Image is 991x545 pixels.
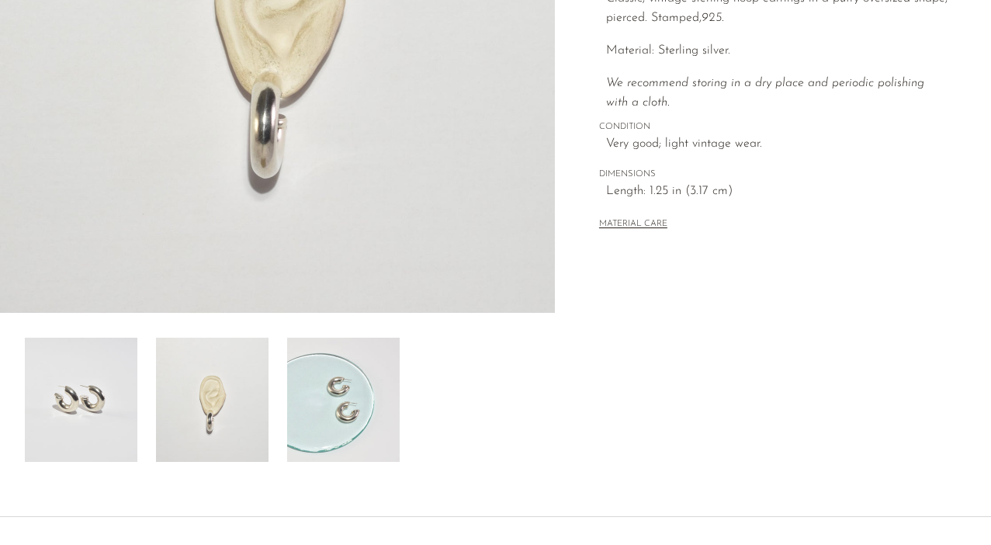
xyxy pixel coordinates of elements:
[606,182,948,202] span: Length: 1.25 in (3.17 cm)
[702,12,724,24] em: 925.
[606,41,948,61] p: Material: Sterling silver.
[606,77,924,109] i: We recommend storing in a dry place and periodic polishing with a cloth.
[599,120,948,134] span: CONDITION
[606,134,948,154] span: Very good; light vintage wear.
[599,219,667,231] button: MATERIAL CARE
[287,338,400,462] img: Puffy Hoop Earrings
[599,168,948,182] span: DIMENSIONS
[156,338,269,462] img: Puffy Hoop Earrings
[25,338,137,462] img: Puffy Hoop Earrings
